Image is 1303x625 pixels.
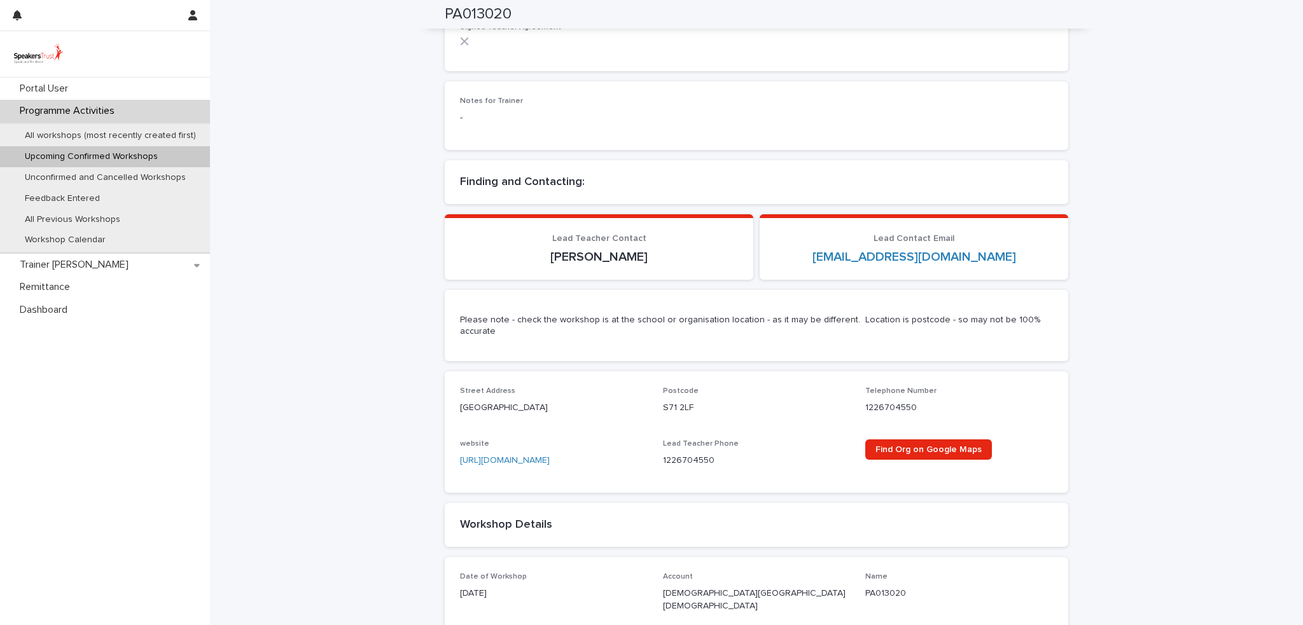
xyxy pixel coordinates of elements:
p: PA013020 [865,587,1053,600]
p: - [460,111,1053,125]
a: Find Org on Google Maps [865,439,992,460]
p: Portal User [15,83,78,95]
p: [DEMOGRAPHIC_DATA][GEOGRAPHIC_DATA][DEMOGRAPHIC_DATA] [663,587,851,614]
p: [GEOGRAPHIC_DATA] [460,401,648,415]
p: [DATE] [460,587,648,600]
span: Street Address [460,387,515,395]
p: Dashboard [15,304,78,316]
p: Unconfirmed and Cancelled Workshops [15,172,196,183]
p: Workshop Calendar [15,235,116,245]
span: Date of Workshop [460,573,527,580]
p: S71 2LF [663,401,851,415]
h2: PA013020 [445,5,512,24]
a: 1226704550 [663,456,714,465]
p: All workshops (most recently created first) [15,130,206,141]
h2: Finding and Contacting: [460,175,1053,189]
p: Trainer [PERSON_NAME] [15,259,139,271]
a: 1226704550 [865,403,917,412]
a: [EMAIL_ADDRESS][DOMAIN_NAME] [812,251,1016,263]
span: Account [663,573,693,580]
span: Find Org on Google Maps [875,445,982,454]
span: Name [865,573,888,580]
span: website [460,440,489,448]
p: Feedback Entered [15,193,110,204]
p: All Previous Workshops [15,214,130,225]
h2: Workshop Details [460,518,1053,532]
p: Programme Activities [15,105,125,117]
a: [URL][DOMAIN_NAME] [460,456,550,465]
span: Telephone Number [865,387,937,395]
span: Notes for Trainer [460,97,523,105]
span: Lead Teacher Phone [663,440,739,448]
span: Lead Teacher Contact [552,234,646,243]
img: UVamC7uQTJC0k9vuxGLS [10,41,67,67]
p: Please note - check the workshop is at the school or organisation location - as it may be differe... [460,314,1053,337]
p: [PERSON_NAME] [460,249,738,264]
p: Upcoming Confirmed Workshops [15,151,168,162]
span: Lead Contact Email [874,234,954,243]
p: Remittance [15,281,80,293]
span: Postcode [663,387,699,395]
span: Signed Teacher Agreement [460,24,561,31]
